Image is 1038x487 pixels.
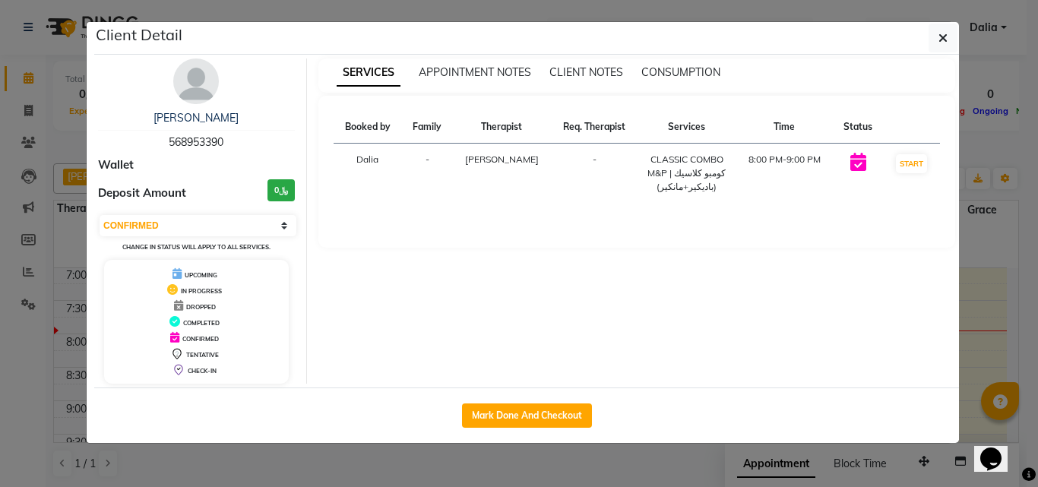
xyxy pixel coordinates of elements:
[736,144,833,204] td: 8:00 PM-9:00 PM
[183,319,220,327] span: COMPLETED
[402,144,453,204] td: -
[182,335,219,343] span: CONFIRMED
[122,243,271,251] small: Change in status will apply to all services.
[419,65,531,79] span: APPOINTMENT NOTES
[337,59,400,87] span: SERVICES
[551,144,638,204] td: -
[96,24,182,46] h5: Client Detail
[549,65,623,79] span: CLIENT NOTES
[186,351,219,359] span: TENTATIVE
[551,111,638,144] th: Req. Therapist
[452,111,551,144] th: Therapist
[641,65,720,79] span: CONSUMPTION
[974,426,1023,472] iframe: chat widget
[98,185,186,202] span: Deposit Amount
[169,135,223,149] span: 568953390
[153,111,239,125] a: [PERSON_NAME]
[833,111,884,144] th: Status
[462,403,592,428] button: Mark Done And Checkout
[736,111,833,144] th: Time
[98,157,134,174] span: Wallet
[402,111,453,144] th: Family
[647,153,726,194] div: CLASSIC COMBO M&P | كومبو كلاسيك (باديكير+مانكير)
[188,367,217,375] span: CHECK-IN
[334,111,402,144] th: Booked by
[465,153,539,165] span: [PERSON_NAME]
[173,59,219,104] img: avatar
[638,111,736,144] th: Services
[186,303,216,311] span: DROPPED
[181,287,222,295] span: IN PROGRESS
[896,154,927,173] button: START
[185,271,217,279] span: UPCOMING
[334,144,402,204] td: Dalia
[267,179,295,201] h3: ﷼0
